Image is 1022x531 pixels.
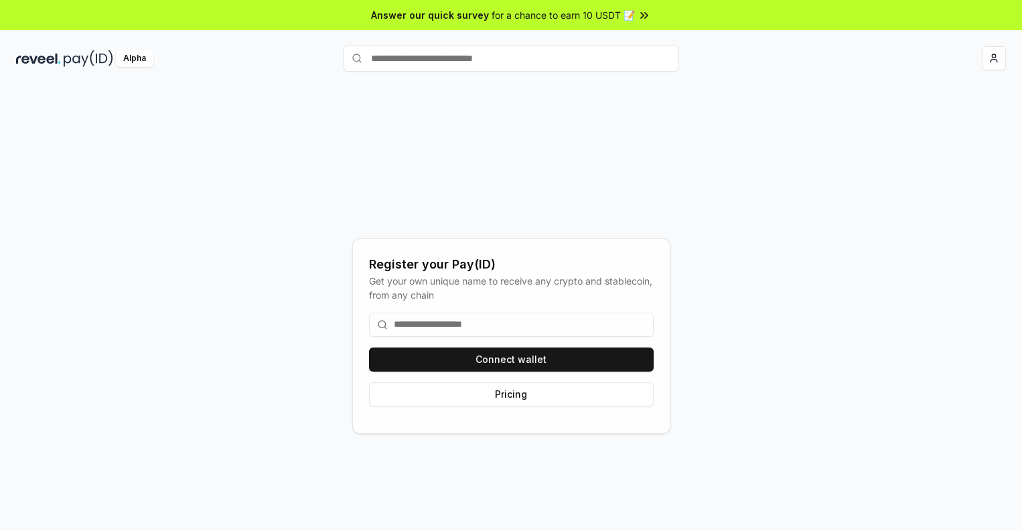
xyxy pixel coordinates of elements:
div: Get your own unique name to receive any crypto and stablecoin, from any chain [369,274,654,302]
img: pay_id [64,50,113,67]
span: Answer our quick survey [371,8,489,22]
div: Alpha [116,50,153,67]
div: Register your Pay(ID) [369,255,654,274]
button: Pricing [369,382,654,406]
span: for a chance to earn 10 USDT 📝 [492,8,635,22]
img: reveel_dark [16,50,61,67]
button: Connect wallet [369,348,654,372]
